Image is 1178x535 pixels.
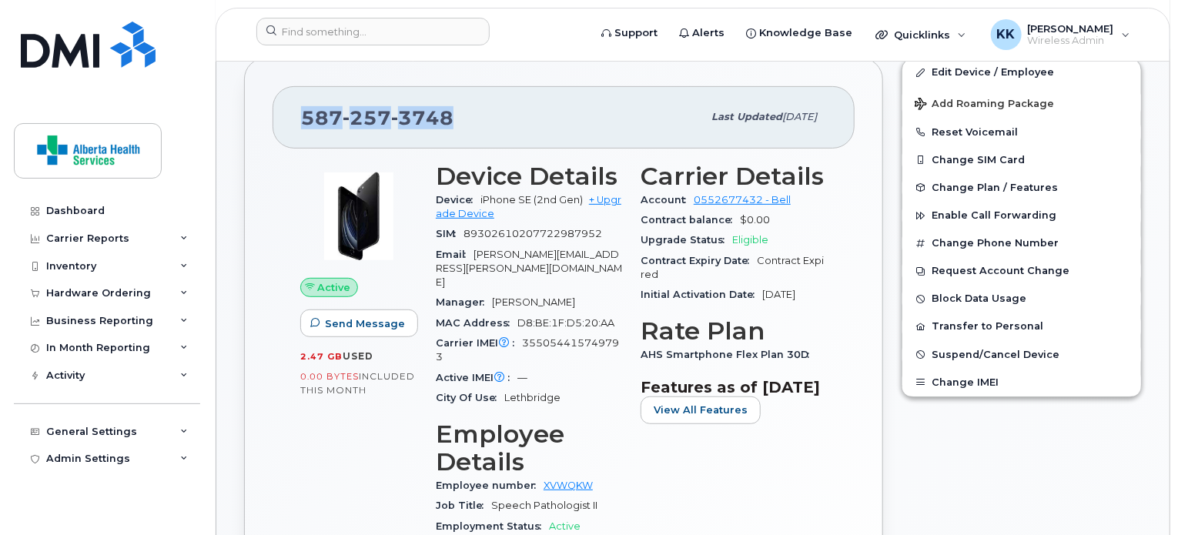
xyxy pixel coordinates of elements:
span: 2.47 GB [300,351,343,362]
div: Quicklinks [865,19,977,50]
a: Alerts [668,18,735,48]
span: [PERSON_NAME][EMAIL_ADDRESS][PERSON_NAME][DOMAIN_NAME] [436,249,622,289]
h3: Features as of [DATE] [641,378,827,396]
span: Manager [436,296,492,308]
button: Change Phone Number [902,229,1141,257]
button: View All Features [641,396,761,424]
span: Employee number [436,480,544,491]
span: Enable Call Forwarding [932,210,1056,222]
span: Active IMEI [436,372,517,383]
button: Request Account Change [902,257,1141,285]
span: — [517,372,527,383]
a: 0552677432 - Bell [694,194,791,206]
span: MAC Address [436,317,517,329]
span: Employment Status [436,520,549,532]
span: Send Message [325,316,405,331]
button: Change Plan / Features [902,174,1141,202]
button: Add Roaming Package [902,87,1141,119]
span: [DATE] [762,289,795,300]
span: Contract Expiry Date [641,255,757,266]
span: Contract balance [641,214,740,226]
span: 0.00 Bytes [300,371,359,382]
h3: Carrier Details [641,162,827,190]
button: Enable Call Forwarding [902,202,1141,229]
span: Add Roaming Package [915,98,1054,112]
span: used [343,350,373,362]
span: Last updated [711,111,782,122]
input: Find something... [256,18,490,45]
span: Carrier IMEI [436,337,522,349]
span: $0.00 [740,214,770,226]
h3: Device Details [436,162,622,190]
span: Quicklinks [894,28,950,41]
span: [DATE] [782,111,817,122]
span: Eligible [732,234,768,246]
span: View All Features [654,403,748,417]
h3: Employee Details [436,420,622,476]
span: Speech Pathologist II [491,500,597,511]
span: Alerts [692,25,725,41]
a: Knowledge Base [735,18,863,48]
button: Reset Voicemail [902,119,1141,146]
span: Initial Activation Date [641,289,762,300]
span: 3748 [391,106,453,129]
button: Change SIM Card [902,146,1141,174]
a: Edit Device / Employee [902,59,1141,86]
span: Suspend/Cancel Device [932,349,1059,360]
span: AHS Smartphone Flex Plan 30D [641,349,817,360]
span: SIM [436,228,464,239]
span: Active [318,280,351,295]
span: Device [436,194,480,206]
span: Job Title [436,500,491,511]
span: City Of Use [436,392,504,403]
span: Knowledge Base [759,25,852,41]
button: Transfer to Personal [902,313,1141,340]
span: included this month [300,370,415,396]
button: Block Data Usage [902,285,1141,313]
span: 355054415749793 [436,337,619,363]
a: Support [591,18,668,48]
div: Kishore Kuppa [980,19,1141,50]
span: Wireless Admin [1028,35,1114,47]
a: XVWQKW [544,480,593,491]
span: Active [549,520,581,532]
span: iPhone SE (2nd Gen) [480,194,583,206]
span: Account [641,194,694,206]
span: [PERSON_NAME] [492,296,575,308]
span: 257 [343,106,391,129]
span: [PERSON_NAME] [1028,22,1114,35]
span: Support [614,25,658,41]
span: Upgrade Status [641,234,732,246]
button: Suspend/Cancel Device [902,341,1141,369]
span: D8:BE:1F:D5:20:AA [517,317,614,329]
span: Lethbridge [504,392,561,403]
button: Change IMEI [902,369,1141,396]
button: Send Message [300,309,418,337]
h3: Rate Plan [641,317,827,345]
span: KK [997,25,1016,44]
img: image20231002-3703462-1mz9tax.jpeg [313,170,405,262]
span: Email [436,249,474,260]
span: Change Plan / Features [932,182,1058,193]
span: 587 [301,106,453,129]
span: Contract Expired [641,255,824,280]
span: 89302610207722987952 [464,228,602,239]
